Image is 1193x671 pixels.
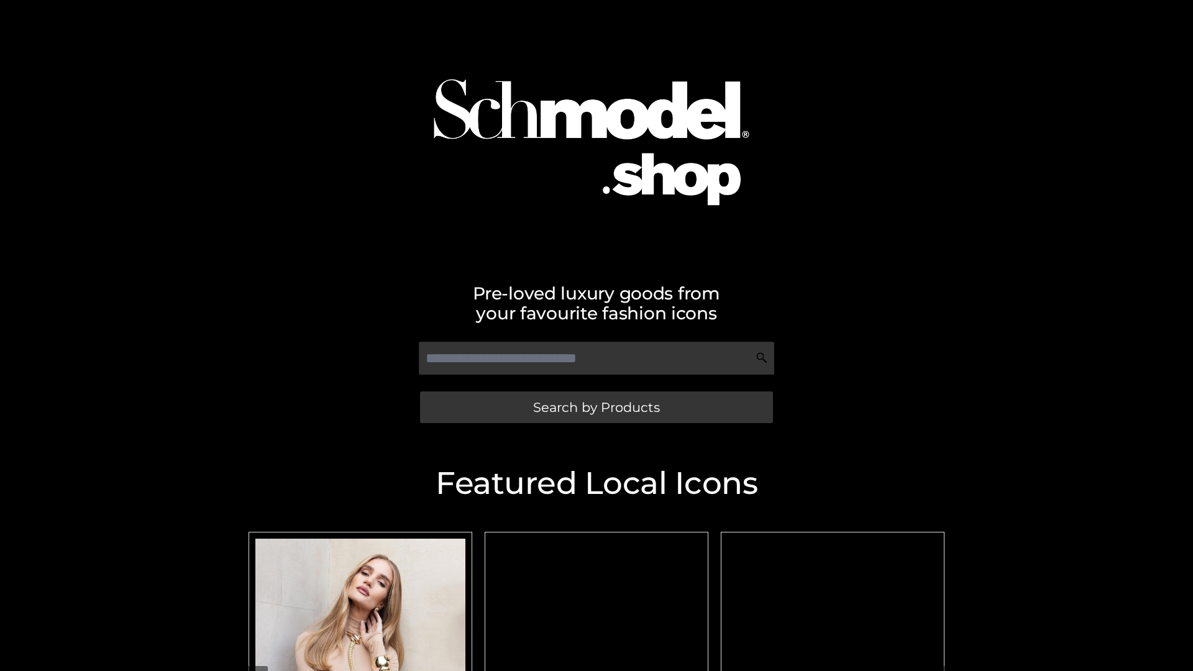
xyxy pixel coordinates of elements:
h2: Featured Local Icons​ [242,468,951,499]
span: Search by Products [533,401,660,414]
h2: Pre-loved luxury goods from your favourite fashion icons [242,283,951,323]
a: Search by Products [420,391,773,423]
img: Search Icon [756,352,768,364]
